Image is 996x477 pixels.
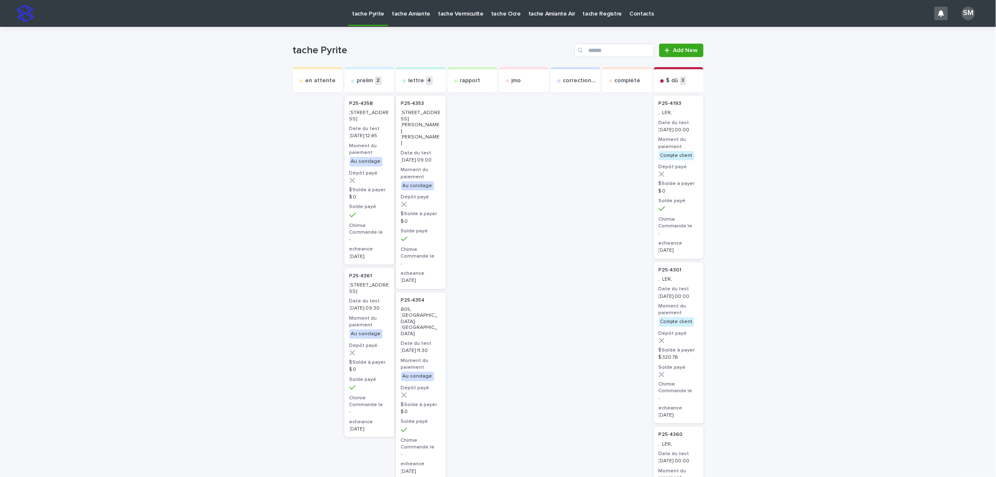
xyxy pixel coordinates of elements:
[666,77,678,84] p: $ dû
[659,294,698,300] p: [DATE] 00:00
[349,395,389,408] h3: Chimie Commande le
[426,76,433,85] p: 4
[349,170,389,177] h3: Dépôt payé
[349,110,389,122] p: [STREET_ADDRESS]
[659,347,698,354] h3: $Solde à payer
[401,385,441,391] h3: Dépôt payé
[659,405,698,412] h3: echeance
[659,330,698,337] h3: Dépôt payé
[615,77,641,84] p: complété
[401,297,425,303] p: P25-4354
[349,359,389,366] h3: $Solde à payer
[344,96,394,265] a: P25-4358 [STREET_ADDRESS]Date du test[DATE] 12:45Moment du paiementAu sondageDépôt payé$Solde à p...
[305,77,336,84] p: en attente
[349,237,389,242] p: -
[659,44,703,57] a: Add New
[962,7,975,20] div: SM
[349,298,389,305] h3: Date du test
[401,270,441,277] h3: echeance
[659,151,694,160] div: Compte client
[659,451,698,457] h3: Date du test
[401,219,441,224] p: $ 0
[574,44,654,57] input: Search
[673,47,698,53] span: Add New
[401,228,441,235] h3: Solde payé
[396,96,446,289] div: P25-4353 [STREET_ADDRESS][PERSON_NAME][PERSON_NAME]Date du test[DATE] 09:00Moment du paiementAu s...
[659,267,682,273] p: P25-4301
[344,268,394,437] a: P25-4361 [STREET_ADDRESS]Date du test[DATE] 09:30Moment du paiementAu sondageDépôt payé$Solde à p...
[401,437,441,451] h3: Chimie Commande le
[349,125,389,132] h3: Date du test
[401,110,441,146] p: [STREET_ADDRESS][PERSON_NAME][PERSON_NAME]
[401,348,441,354] p: [DATE] 11:30
[654,262,704,424] a: P25-4301 , LER,Date du test[DATE] 00:00Moment du paiementCompte clientDépôt payé$Solde à payer$ 3...
[659,381,698,394] h3: Chimie Commande le
[659,364,698,371] h3: Solde payé
[659,248,698,253] p: [DATE]
[659,127,698,133] p: [DATE] 00:00
[349,419,389,425] h3: echeance
[401,461,441,467] h3: echeance
[659,136,698,150] h3: Moment du paiement
[659,412,698,418] p: [DATE]
[349,273,373,279] p: P25-4361
[401,418,441,425] h3: Solde payé
[401,167,441,180] h3: Moment du paiement
[659,458,698,464] p: [DATE] 00:00
[349,342,389,349] h3: Dépôt payé
[401,409,441,415] p: $ 0
[349,133,389,139] p: [DATE] 12:45
[401,307,441,337] p: 805, [GEOGRAPHIC_DATA], [GEOGRAPHIC_DATA]
[401,181,434,190] div: Au sondage
[659,164,698,170] h3: Dépôt payé
[401,340,441,347] h3: Date du test
[293,44,572,57] h1: tache Pyrite
[401,246,441,260] h3: Chimie Commande le
[659,317,694,326] div: Compte client
[349,329,383,339] div: Au sondage
[401,261,441,267] p: -
[659,188,698,194] p: $ 0
[659,240,698,247] h3: echeance
[401,451,441,457] p: -
[401,101,424,107] p: P25-4353
[401,401,441,408] h3: $Solde à payer
[659,216,698,229] h3: Chimie Commande le
[349,315,389,328] h3: Moment du paiement
[349,426,389,432] p: [DATE]
[659,120,698,126] h3: Date du test
[401,357,441,371] h3: Moment du paiement
[401,278,441,284] p: [DATE]
[659,441,698,447] p: , LER,
[563,77,597,84] p: correction exp
[512,77,521,84] p: jmo
[409,77,424,84] p: lettre
[349,282,389,295] p: [STREET_ADDRESS]
[659,286,698,292] h3: Date du test
[357,77,373,84] p: prelim
[349,187,389,193] h3: $Solde à payer
[349,409,389,415] p: -
[401,150,441,156] h3: Date du test
[401,372,434,381] div: Au sondage
[375,76,382,85] p: 2
[659,198,698,204] h3: Solde payé
[349,254,389,260] p: [DATE]
[659,354,698,360] p: $ 320.78
[401,469,441,474] p: [DATE]
[349,222,389,236] h3: Chimie Commande le
[659,231,698,237] p: -
[349,203,389,210] h3: Solde payé
[654,96,704,259] a: P25-4193 , LER,Date du test[DATE] 00:00Moment du paiementCompte clientDépôt payé$Solde à payer$ 0...
[349,376,389,383] h3: Solde payé
[659,180,698,187] h3: $Solde à payer
[680,76,686,85] p: 3
[460,77,481,84] p: rapport
[401,157,441,163] p: [DATE] 09:00
[659,110,698,116] p: , LER,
